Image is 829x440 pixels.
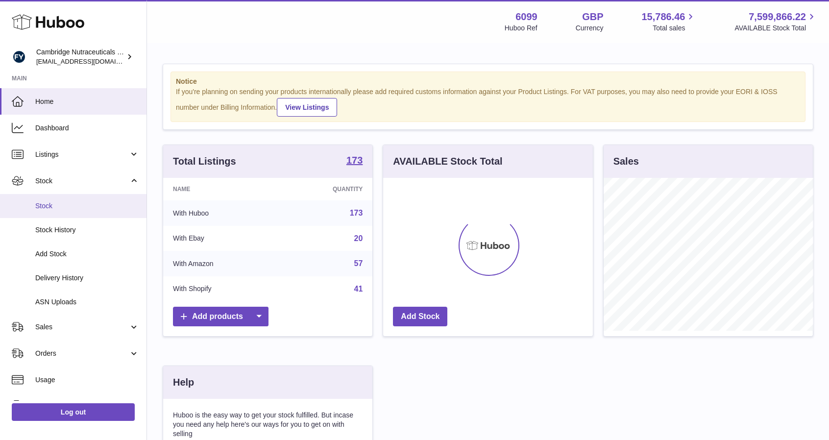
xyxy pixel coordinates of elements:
[35,297,139,307] span: ASN Uploads
[176,77,800,86] strong: Notice
[576,24,604,33] div: Currency
[163,276,278,302] td: With Shopify
[173,155,236,168] h3: Total Listings
[12,49,26,64] img: huboo@camnutra.com
[36,48,124,66] div: Cambridge Nutraceuticals Ltd
[35,201,139,211] span: Stock
[35,97,139,106] span: Home
[734,10,817,33] a: 7,599,866.22 AVAILABLE Stock Total
[35,225,139,235] span: Stock History
[350,209,363,217] a: 173
[163,178,278,200] th: Name
[278,178,372,200] th: Quantity
[393,307,447,327] a: Add Stock
[163,226,278,251] td: With Ebay
[346,155,363,167] a: 173
[515,10,537,24] strong: 6099
[354,234,363,243] a: 20
[35,349,129,358] span: Orders
[163,200,278,226] td: With Huboo
[35,249,139,259] span: Add Stock
[641,10,696,33] a: 15,786.46 Total sales
[35,375,139,385] span: Usage
[613,155,639,168] h3: Sales
[354,259,363,268] a: 57
[36,57,144,65] span: [EMAIL_ADDRESS][DOMAIN_NAME]
[176,87,800,117] div: If you're planning on sending your products internationally please add required customs informati...
[346,155,363,165] strong: 173
[35,322,129,332] span: Sales
[734,24,817,33] span: AVAILABLE Stock Total
[35,176,129,186] span: Stock
[749,10,806,24] span: 7,599,866.22
[173,307,268,327] a: Add products
[354,285,363,293] a: 41
[173,411,363,439] p: Huboo is the easy way to get your stock fulfilled. But incase you need any help here's our ways f...
[163,251,278,276] td: With Amazon
[277,98,337,117] a: View Listings
[35,150,129,159] span: Listings
[582,10,603,24] strong: GBP
[173,376,194,389] h3: Help
[653,24,696,33] span: Total sales
[505,24,537,33] div: Huboo Ref
[12,403,135,421] a: Log out
[35,123,139,133] span: Dashboard
[35,273,139,283] span: Delivery History
[641,10,685,24] span: 15,786.46
[393,155,502,168] h3: AVAILABLE Stock Total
